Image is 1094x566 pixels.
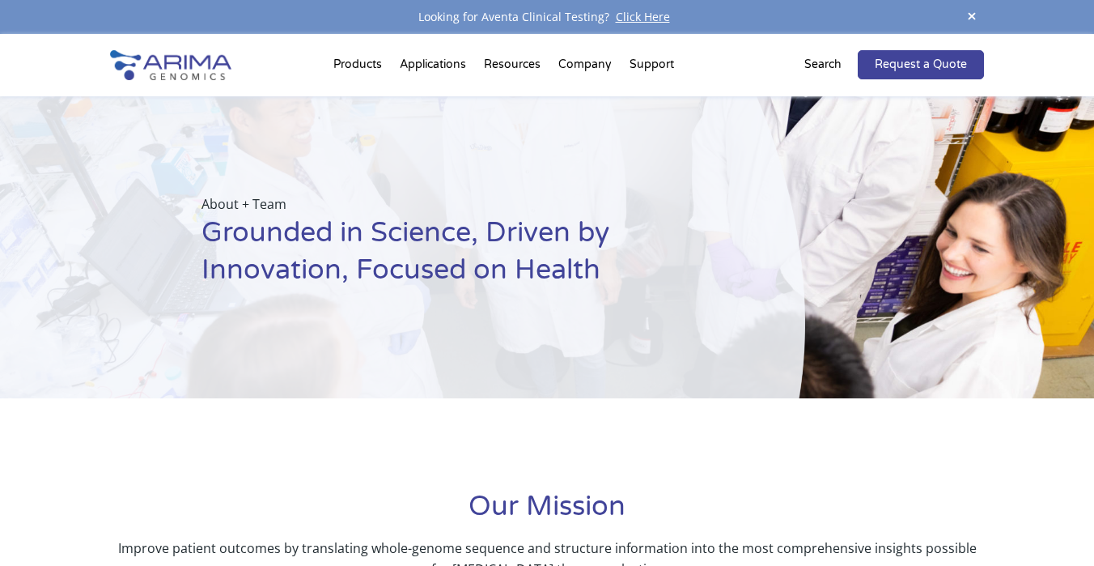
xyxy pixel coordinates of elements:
[609,9,676,24] a: Click Here
[201,215,725,301] h1: Grounded in Science, Driven by Innovation, Focused on Health
[201,194,725,215] p: About + Team
[110,6,984,28] div: Looking for Aventa Clinical Testing?
[110,488,984,538] h1: Our Mission
[858,50,984,79] a: Request a Quote
[110,50,231,80] img: Arima-Genomics-logo
[804,54,842,75] p: Search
